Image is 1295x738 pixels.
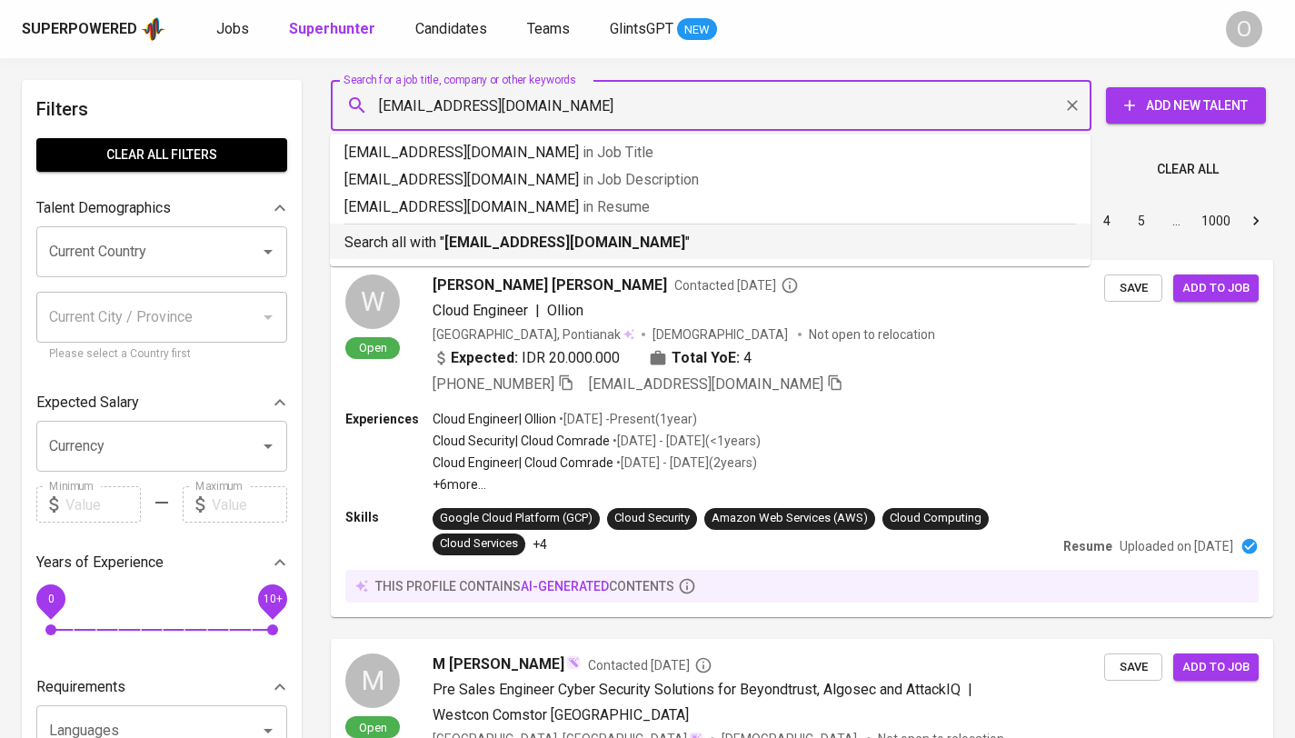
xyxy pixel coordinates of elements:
[36,138,287,172] button: Clear All filters
[22,19,137,40] div: Superpowered
[36,669,287,705] div: Requirements
[451,347,518,369] b: Expected:
[712,510,868,527] div: Amazon Web Services (AWS)
[141,15,165,43] img: app logo
[289,20,375,37] b: Superhunter
[610,432,761,450] p: • [DATE] - [DATE] ( <1 years )
[1182,657,1250,678] span: Add to job
[781,276,799,294] svg: By Batam recruiter
[289,18,379,41] a: Superhunter
[216,20,249,37] span: Jobs
[415,20,487,37] span: Candidates
[951,206,1273,235] nav: pagination navigation
[1060,93,1085,118] button: Clear
[672,347,740,369] b: Total YoE:
[743,347,752,369] span: 4
[1104,653,1162,682] button: Save
[345,410,433,428] p: Experiences
[694,656,712,674] svg: By Batam recruiter
[566,655,581,670] img: magic_wand.svg
[216,18,253,41] a: Jobs
[433,454,613,472] p: Cloud Engineer | Cloud Comrade
[547,302,583,319] span: Ollion
[527,18,573,41] a: Teams
[344,196,1076,218] p: [EMAIL_ADDRESS][DOMAIN_NAME]
[36,552,164,573] p: Years of Experience
[674,276,799,294] span: Contacted [DATE]
[352,340,394,355] span: Open
[352,720,394,735] span: Open
[331,260,1273,617] a: WOpen[PERSON_NAME] [PERSON_NAME]Contacted [DATE]Cloud Engineer|Ollion[GEOGRAPHIC_DATA], Pontianak...
[433,681,961,698] span: Pre Sales Engineer Cyber Security Solutions for Beyondtrust, Algosec and AttackIQ
[589,375,823,393] span: [EMAIL_ADDRESS][DOMAIN_NAME]
[36,197,171,219] p: Talent Demographics
[1063,537,1112,555] p: Resume
[444,234,685,251] b: [EMAIL_ADDRESS][DOMAIN_NAME]
[890,510,981,527] div: Cloud Computing
[1241,206,1270,235] button: Go to next page
[344,232,1076,254] p: Search all with " "
[1127,206,1156,235] button: Go to page 5
[345,274,400,329] div: W
[433,653,564,675] span: M [PERSON_NAME]
[583,144,653,161] span: in Job Title
[1226,11,1262,47] div: O
[36,392,139,414] p: Expected Salary
[1157,158,1219,181] span: Clear All
[652,325,791,344] span: [DEMOGRAPHIC_DATA]
[968,679,972,701] span: |
[415,18,491,41] a: Candidates
[433,375,554,393] span: [PHONE_NUMBER]
[263,593,282,605] span: 10+
[1113,278,1153,299] span: Save
[65,486,141,523] input: Value
[433,410,556,428] p: Cloud Engineer | Ollion
[51,144,273,166] span: Clear All filters
[375,577,674,595] p: this profile contains contents
[1173,653,1259,682] button: Add to job
[583,171,699,188] span: in Job Description
[433,274,667,296] span: [PERSON_NAME] [PERSON_NAME]
[344,169,1076,191] p: [EMAIL_ADDRESS][DOMAIN_NAME]
[344,142,1076,164] p: [EMAIL_ADDRESS][DOMAIN_NAME]
[345,653,400,708] div: M
[36,384,287,421] div: Expected Salary
[583,198,650,215] span: in Resume
[345,508,433,526] p: Skills
[433,302,528,319] span: Cloud Engineer
[1106,87,1266,124] button: Add New Talent
[1113,657,1153,678] span: Save
[614,510,690,527] div: Cloud Security
[440,510,593,527] div: Google Cloud Platform (GCP)
[433,475,761,494] p: +6 more ...
[1196,206,1236,235] button: Go to page 1000
[47,593,54,605] span: 0
[49,345,274,364] p: Please select a Country first
[440,535,518,553] div: Cloud Services
[36,544,287,581] div: Years of Experience
[521,579,609,593] span: AI-generated
[433,432,610,450] p: Cloud Security | Cloud Comrade
[610,20,673,37] span: GlintsGPT
[212,486,287,523] input: Value
[533,535,547,553] p: +4
[1104,274,1162,303] button: Save
[255,239,281,264] button: Open
[433,347,620,369] div: IDR 20.000.000
[535,300,540,322] span: |
[1182,278,1250,299] span: Add to job
[36,95,287,124] h6: Filters
[527,20,570,37] span: Teams
[433,706,689,723] span: Westcon Comstor [GEOGRAPHIC_DATA]
[588,656,712,674] span: Contacted [DATE]
[22,15,165,43] a: Superpoweredapp logo
[36,190,287,226] div: Talent Demographics
[36,676,125,698] p: Requirements
[255,434,281,459] button: Open
[1121,95,1251,117] span: Add New Talent
[1150,153,1226,186] button: Clear All
[1161,212,1190,230] div: …
[809,325,935,344] p: Not open to relocation
[1092,206,1121,235] button: Go to page 4
[613,454,757,472] p: • [DATE] - [DATE] ( 2 years )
